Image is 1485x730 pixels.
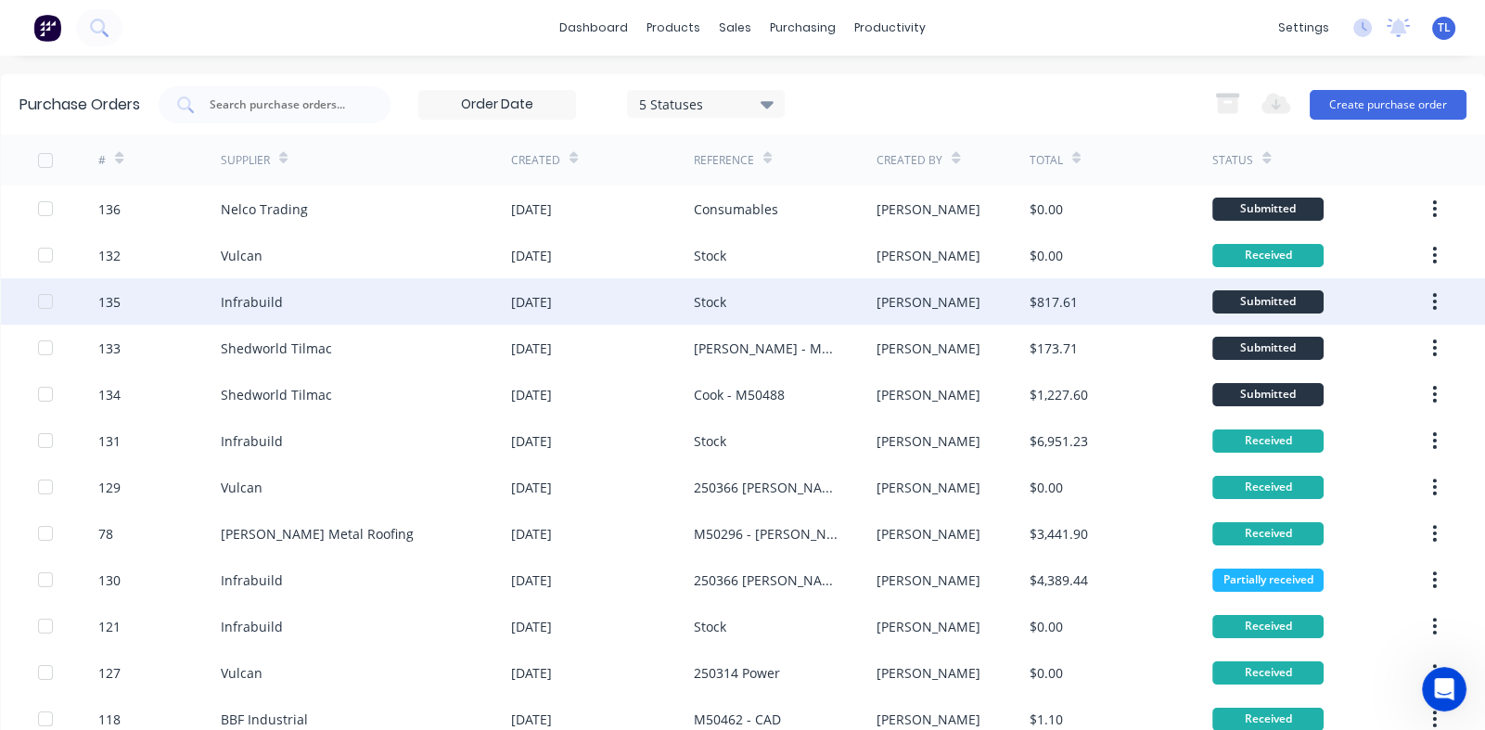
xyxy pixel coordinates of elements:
[98,199,121,219] div: 136
[98,617,121,636] div: 121
[1438,19,1451,36] span: TL
[1212,476,1324,499] div: Received
[98,570,121,590] div: 130
[511,478,552,497] div: [DATE]
[877,246,980,265] div: [PERSON_NAME]
[221,199,308,219] div: Nelco Trading
[877,710,980,729] div: [PERSON_NAME]
[221,246,262,265] div: Vulcan
[98,246,121,265] div: 132
[511,292,552,312] div: [DATE]
[511,570,552,590] div: [DATE]
[19,94,140,116] div: Purchase Orders
[877,524,980,544] div: [PERSON_NAME]
[1030,246,1063,265] div: $0.00
[221,524,414,544] div: [PERSON_NAME] Metal Roofing
[1212,198,1324,221] div: Submitted
[1212,615,1324,638] div: Received
[98,292,121,312] div: 135
[1212,290,1324,314] div: Submitted
[98,431,121,451] div: 131
[511,663,552,683] div: [DATE]
[33,14,61,42] img: Factory
[1030,570,1088,590] div: $4,389.44
[877,431,980,451] div: [PERSON_NAME]
[1212,661,1324,685] div: Received
[1212,569,1324,592] div: Partially received
[221,292,283,312] div: Infrabuild
[550,14,637,42] a: dashboard
[511,246,552,265] div: [DATE]
[877,152,942,169] div: Created By
[694,199,778,219] div: Consumables
[511,617,552,636] div: [DATE]
[98,152,106,169] div: #
[98,385,121,404] div: 134
[1212,337,1324,360] div: Submitted
[877,617,980,636] div: [PERSON_NAME]
[637,14,710,42] div: products
[1212,522,1324,545] div: Received
[1212,152,1253,169] div: Status
[221,663,262,683] div: Vulcan
[761,14,845,42] div: purchasing
[694,663,780,683] div: 250314 Power
[98,710,121,729] div: 118
[710,14,761,42] div: sales
[639,94,772,113] div: 5 Statuses
[221,152,270,169] div: Supplier
[694,339,839,358] div: [PERSON_NAME] - M50487
[221,710,308,729] div: BBF Industrial
[694,710,781,729] div: M50462 - CAD
[98,478,121,497] div: 129
[1310,90,1466,120] button: Create purchase order
[877,199,980,219] div: [PERSON_NAME]
[1422,667,1466,711] iframe: Intercom live chat
[877,292,980,312] div: [PERSON_NAME]
[877,385,980,404] div: [PERSON_NAME]
[1030,431,1088,451] div: $6,951.23
[511,431,552,451] div: [DATE]
[694,152,754,169] div: Reference
[694,524,839,544] div: M50296 - [PERSON_NAME]
[1030,617,1063,636] div: $0.00
[877,570,980,590] div: [PERSON_NAME]
[1212,383,1324,406] div: Submitted
[694,478,839,497] div: 250366 [PERSON_NAME] dairy
[877,663,980,683] div: [PERSON_NAME]
[511,152,560,169] div: Created
[1030,199,1063,219] div: $0.00
[1030,339,1078,358] div: $173.71
[694,570,839,590] div: 250366 [PERSON_NAME] Dairy
[511,710,552,729] div: [DATE]
[1030,710,1063,729] div: $1.10
[1269,14,1338,42] div: settings
[98,339,121,358] div: 133
[1030,292,1078,312] div: $817.61
[419,91,575,119] input: Order Date
[221,385,332,404] div: Shedworld Tilmac
[511,199,552,219] div: [DATE]
[208,96,362,114] input: Search purchase orders...
[511,524,552,544] div: [DATE]
[694,385,785,404] div: Cook - M50488
[877,339,980,358] div: [PERSON_NAME]
[694,617,726,636] div: Stock
[221,478,262,497] div: Vulcan
[877,478,980,497] div: [PERSON_NAME]
[221,431,283,451] div: Infrabuild
[221,570,283,590] div: Infrabuild
[1030,385,1088,404] div: $1,227.60
[1030,152,1063,169] div: Total
[221,339,332,358] div: Shedworld Tilmac
[694,292,726,312] div: Stock
[98,663,121,683] div: 127
[1212,429,1324,453] div: Received
[511,385,552,404] div: [DATE]
[511,339,552,358] div: [DATE]
[1030,663,1063,683] div: $0.00
[1030,524,1088,544] div: $3,441.90
[694,431,726,451] div: Stock
[845,14,935,42] div: productivity
[98,524,113,544] div: 78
